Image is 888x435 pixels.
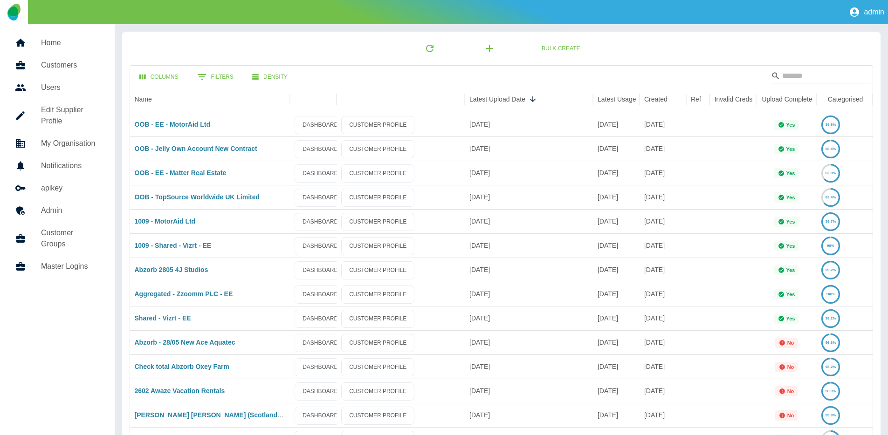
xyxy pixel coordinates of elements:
div: Latest Usage [598,95,636,103]
text: 99.8% [826,413,836,417]
div: 10 Sep 2025 [465,233,593,258]
a: 98.2% [821,363,840,370]
button: Select columns [132,68,186,86]
div: 17 Sep 2025 [640,185,686,209]
a: DASHBOARD [295,407,346,425]
a: 96.6% [821,339,840,346]
a: CUSTOMER PROFILE [341,213,414,231]
a: Shared - Vizrt - EE [135,314,191,322]
a: Home [7,32,107,54]
p: Yes [786,146,795,152]
div: 21 Aug 2025 [593,185,640,209]
div: 17 Sep 2025 [465,161,593,185]
div: Upload Complete [762,95,812,103]
h5: Customers [41,60,100,71]
a: Abzorb - 28/05 New Ace Aquatec [135,339,235,346]
img: Logo [7,4,20,20]
a: CUSTOMER PROFILE [341,116,414,134]
button: Show filters [190,68,241,86]
a: CUSTOMER PROFILE [341,140,414,158]
a: CUSTOMER PROFILE [341,261,414,279]
a: 1009 - MotorAid Ltd [135,217,196,225]
text: 99.2% [826,268,836,272]
a: OOB - EE - MotorAid Ltd [135,121,211,128]
a: CUSTOMER PROFILE [341,285,414,304]
a: DASHBOARD [295,116,346,134]
button: Density [245,68,295,86]
h5: Notifications [41,160,100,171]
a: [PERSON_NAME] [PERSON_NAME] (Scotland) Ltd (Abzorb) take 2 [135,411,341,419]
div: 13 Aug 2025 [640,282,686,306]
text: 98.2% [826,365,836,369]
div: 08 Sep 2025 [465,258,593,282]
h5: Home [41,37,100,48]
div: 03 Sep 2025 [465,403,593,427]
a: CUSTOMER PROFILE [341,237,414,255]
text: 63.4% [826,195,836,199]
a: Customers [7,54,107,76]
text: 98.9% [826,389,836,393]
div: 13 Aug 2025 [640,306,686,330]
text: 98% [827,244,834,248]
div: 30 Jul 2025 [640,354,686,379]
a: 63.4% [821,193,840,201]
div: 31 Aug 2025 [593,354,640,379]
h5: apikey [41,183,100,194]
div: 17 Sep 2025 [640,112,686,136]
a: DASHBOARD [295,285,346,304]
div: 10 Sep 2025 [640,233,686,258]
a: DASHBOARD [295,334,346,352]
a: Aggregated - Zzoomm PLC - EE [135,290,233,298]
a: Edit Supplier Profile [7,99,107,132]
div: 26 Feb 2025 [640,258,686,282]
h5: Admin [41,205,100,216]
a: DASHBOARD [295,261,346,279]
text: 99.8% [826,122,836,127]
a: CUSTOMER PROFILE [341,358,414,376]
div: 04 Sep 2025 [465,282,593,306]
h5: My Organisation [41,138,100,149]
div: Not all required reports for this customer were uploaded for the latest usage month. [775,410,798,421]
div: 17 Sep 2025 [640,161,686,185]
div: Created [644,95,668,103]
div: 03 Sep 2025 [465,330,593,354]
a: Notifications [7,155,107,177]
p: Yes [786,316,795,321]
a: 98.4% [821,145,840,152]
a: DASHBOARD [295,310,346,328]
div: Not all required reports for this customer were uploaded for the latest usage month. [775,386,798,396]
div: 03 Sep 2025 [465,379,593,403]
text: 96.6% [826,340,836,345]
a: 62.8% [821,169,840,177]
div: Invalid Creds [715,95,753,103]
div: Name [135,95,152,103]
div: 04 Sep 2025 [465,306,593,330]
a: CUSTOMER PROFILE [341,189,414,207]
text: 99.2% [826,316,836,320]
a: Users [7,76,107,99]
div: 10 Sep 2025 [640,209,686,233]
div: 26 Feb 2025 [640,379,686,403]
a: 99.7% [821,217,840,225]
text: 99.7% [826,219,836,224]
div: 17 Sep 2025 [465,136,593,161]
p: Yes [786,243,795,249]
a: 98.9% [821,387,840,394]
p: Yes [786,170,795,176]
a: DASHBOARD [295,237,346,255]
p: Yes [786,122,795,128]
button: Bulk Create [534,40,587,57]
a: CUSTOMER PROFILE [341,382,414,401]
div: 24 Aug 2025 [593,161,640,185]
a: 99.2% [821,266,840,273]
a: CUSTOMER PROFILE [341,164,414,183]
a: DASHBOARD [295,189,346,207]
div: 01 Sep 2025 [593,233,640,258]
div: Not all required reports for this customer were uploaded for the latest usage month. [775,338,798,348]
text: 98.4% [826,147,836,151]
a: Check total Abzorb Oxey Farm [135,363,229,370]
a: My Organisation [7,132,107,155]
a: 99.8% [821,411,840,419]
a: Admin [7,199,107,222]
